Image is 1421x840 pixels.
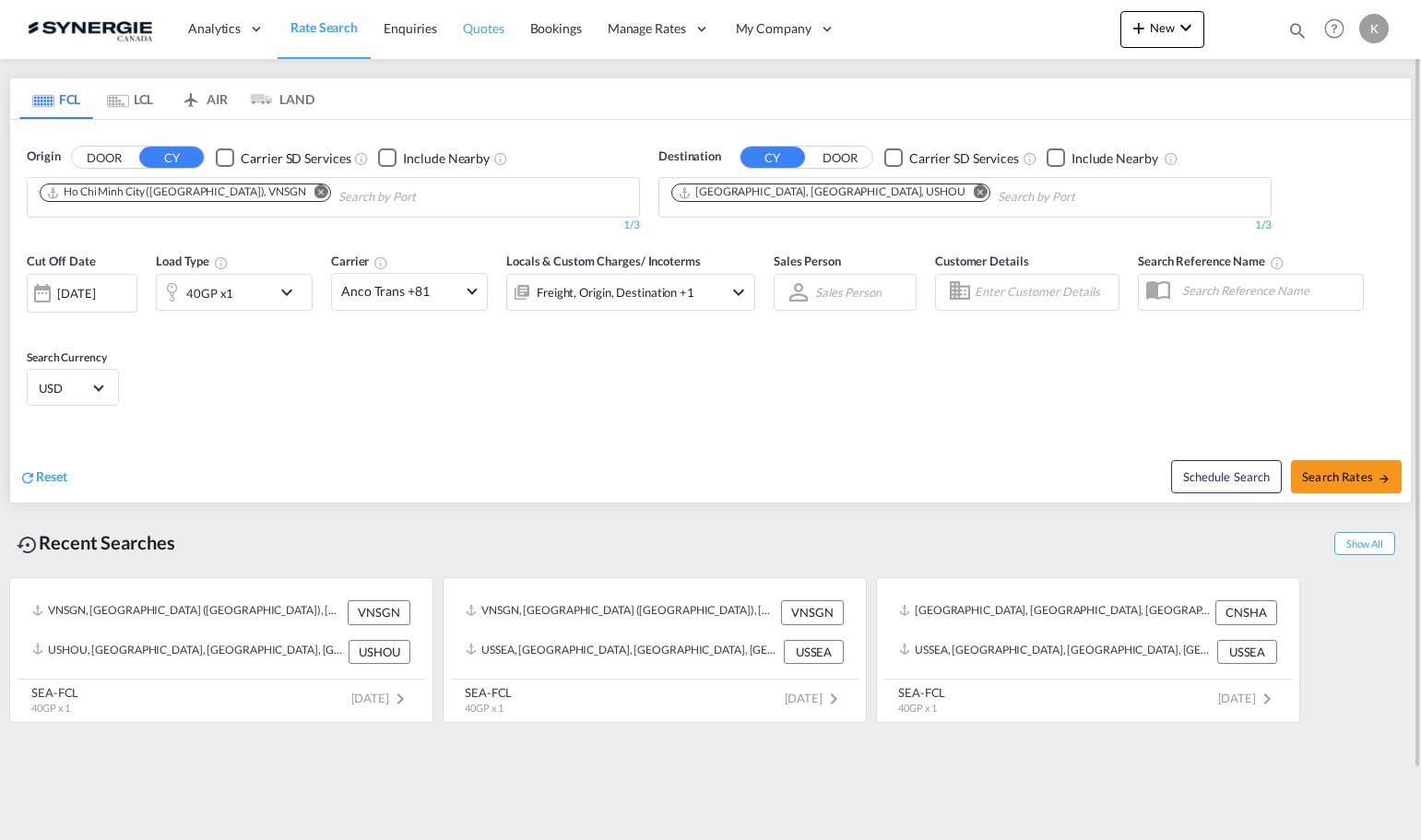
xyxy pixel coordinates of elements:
[302,184,330,203] button: Remove
[1319,13,1350,44] span: Help
[214,255,229,270] md-icon: icon-information-outline
[1120,11,1204,48] button: icon-plus 400-fgNewicon-chevron-down
[935,254,1028,268] span: Customer Details
[1128,20,1197,35] span: New
[1287,20,1308,41] md-icon: icon-magnify
[537,279,694,305] div: Freight Origin Destination Factory Stuffing
[167,78,241,119] md-tab-item: AIR
[27,274,137,313] div: [DATE]
[740,147,805,168] button: CY
[465,702,503,714] span: 40GP x 1
[658,218,1272,233] div: 1/3
[93,78,167,119] md-tab-item: LCL
[1173,277,1363,304] input: Search Reference Name
[876,577,1300,723] recent-search-card: [GEOGRAPHIC_DATA], [GEOGRAPHIC_DATA], [GEOGRAPHIC_DATA], [GEOGRAPHIC_DATA] & [GEOGRAPHIC_DATA], [...
[1270,255,1285,270] md-icon: Your search will be saved by the below given name
[28,8,152,50] img: 1f56c880d42311ef80fc7dca854c8e59.png
[774,254,841,268] span: Sales Person
[465,684,512,701] div: SEA-FCL
[1215,600,1277,624] div: CNSHA
[349,640,410,664] div: USHOU
[37,178,521,212] md-chips-wrap: Chips container. Use arrow keys to select chips.
[1175,17,1197,39] md-icon: icon-chevron-down
[384,20,437,36] span: Enquiries
[898,684,945,701] div: SEA-FCL
[808,148,872,169] button: DOOR
[530,20,582,36] span: Bookings
[658,148,721,166] span: Destination
[781,600,844,624] div: VNSGN
[1164,151,1178,166] md-icon: Unchecked: Ignores neighbouring ports when fetching rates.Checked : Includes neighbouring ports w...
[728,281,750,303] md-icon: icon-chevron-down
[32,640,344,664] div: USHOU, Houston, TX, United States, North America, Americas
[348,600,410,624] div: VNSGN
[46,184,306,200] div: Ho Chi Minh City (Saigon), VNSGN
[506,274,755,311] div: Freight Origin Destination Factory Stuffingicon-chevron-down
[1319,13,1359,46] div: Help
[373,255,388,270] md-icon: The selected Trucker/Carrierwill be displayed in the rate results If the rates are from another f...
[1302,469,1391,484] span: Search Rates
[241,149,350,168] div: Carrier SD Services
[57,285,95,302] div: [DATE]
[341,282,461,301] span: Anco Trans +81
[909,149,1019,168] div: Carrier SD Services
[975,278,1113,306] input: Enter Customer Details
[493,151,508,166] md-icon: Unchecked: Ignores neighbouring ports when fetching rates.Checked : Includes neighbouring ports w...
[1256,688,1278,710] md-icon: icon-chevron-right
[1359,14,1389,43] div: K
[37,374,109,401] md-select: Select Currency: $ USDUnited States Dollar
[27,148,60,166] span: Origin
[27,310,41,335] md-datepicker: Select
[9,577,433,723] recent-search-card: VNSGN, [GEOGRAPHIC_DATA] ([GEOGRAPHIC_DATA]), [GEOGRAPHIC_DATA], [GEOGRAPHIC_DATA], [GEOGRAPHIC_D...
[998,183,1173,212] input: Chips input.
[884,148,1019,167] md-checkbox: Checkbox No Ink
[813,278,883,305] md-select: Sales Person
[1291,460,1402,493] button: Search Ratesicon-arrow-right
[27,218,640,233] div: 1/3
[139,147,204,168] button: CY
[784,640,844,664] div: USSEA
[443,577,867,723] recent-search-card: VNSGN, [GEOGRAPHIC_DATA] ([GEOGRAPHIC_DATA]), [GEOGRAPHIC_DATA], [GEOGRAPHIC_DATA], [GEOGRAPHIC_D...
[10,120,1411,503] div: OriginDOOR CY Checkbox No InkUnchecked: Search for CY (Container Yard) services for all selected ...
[290,19,358,35] span: Rate Search
[156,274,313,311] div: 40GP x1icon-chevron-down
[736,19,811,38] span: My Company
[785,691,845,705] span: [DATE]
[9,522,183,563] div: Recent Searches
[678,184,965,200] div: Houston, TX, USHOU
[466,600,776,624] div: VNSGN, Ho Chi Minh City (Saigon), Viet Nam, South East Asia, Asia Pacific
[1287,20,1308,48] div: icon-magnify
[19,469,36,486] md-icon: icon-refresh
[186,280,233,306] div: 40GP x1
[506,254,701,268] span: Locals & Custom Charges
[36,468,67,484] span: Reset
[1217,640,1277,664] div: USSEA
[32,600,343,624] div: VNSGN, Ho Chi Minh City (Saigon), Viet Nam, South East Asia, Asia Pacific
[1378,472,1391,485] md-icon: icon-arrow-right
[1047,148,1158,167] md-checkbox: Checkbox No Ink
[608,19,686,38] span: Manage Rates
[72,148,136,169] button: DOOR
[962,184,989,203] button: Remove
[1023,151,1037,166] md-icon: Unchecked: Search for CY (Container Yard) services for all selected carriers.Checked : Search for...
[19,78,93,119] md-tab-item: FCL
[188,19,241,38] span: Analytics
[156,254,229,268] span: Load Type
[378,148,490,167] md-checkbox: Checkbox No Ink
[351,691,411,705] span: [DATE]
[678,184,969,200] div: Press delete to remove this chip.
[31,684,78,701] div: SEA-FCL
[27,350,107,364] span: Search Currency
[1072,149,1158,168] div: Include Nearby
[39,380,90,396] span: USD
[31,702,70,714] span: 40GP x 1
[898,702,937,714] span: 40GP x 1
[899,640,1213,664] div: USSEA, Seattle, WA, United States, North America, Americas
[241,78,314,119] md-tab-item: LAND
[1138,254,1285,268] span: Search Reference Name
[389,688,411,710] md-icon: icon-chevron-right
[276,281,307,303] md-icon: icon-chevron-down
[338,183,514,212] input: Chips input.
[19,467,67,488] div: icon-refreshReset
